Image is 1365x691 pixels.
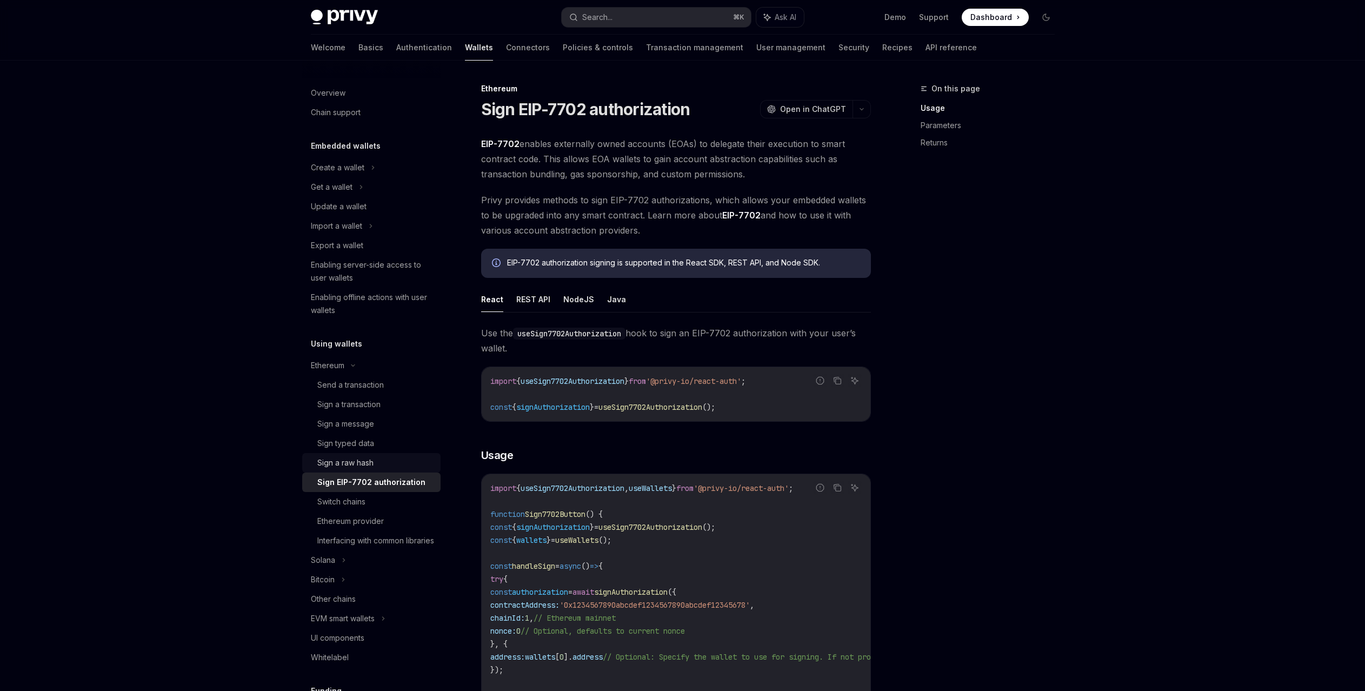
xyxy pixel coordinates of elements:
span: const [490,522,512,532]
a: Send a transaction [302,375,441,395]
div: Get a wallet [311,181,352,194]
span: const [490,561,512,571]
button: Open in ChatGPT [760,100,853,118]
div: UI components [311,632,364,645]
span: 0 [516,626,521,636]
a: Dashboard [962,9,1029,26]
span: () [581,561,590,571]
span: { [598,561,603,571]
span: { [516,483,521,493]
button: Java [607,287,626,312]
span: wallets [525,652,555,662]
span: signAuthorization [516,402,590,412]
span: { [512,402,516,412]
div: Ethereum [481,83,871,94]
button: Ask AI [848,481,862,495]
div: Solana [311,554,335,567]
span: On this page [931,82,980,95]
a: Welcome [311,35,345,61]
span: { [512,535,516,545]
span: from [629,376,646,386]
span: useWallets [629,483,672,493]
button: Ask AI [848,374,862,388]
span: ({ [668,587,676,597]
a: Basics [358,35,383,61]
span: } [590,522,594,532]
a: Enabling offline actions with user wallets [302,288,441,320]
button: Search...⌘K [562,8,751,27]
span: [ [555,652,560,662]
button: Report incorrect code [813,481,827,495]
a: Enabling server-side access to user wallets [302,255,441,288]
span: from [676,483,694,493]
a: Usage [921,99,1063,117]
a: Connectors [506,35,550,61]
span: '@privy-io/react-auth' [646,376,741,386]
a: Transaction management [646,35,743,61]
img: dark logo [311,10,378,25]
div: Export a wallet [311,239,363,252]
div: Other chains [311,593,356,606]
span: Dashboard [970,12,1012,23]
a: Sign typed data [302,434,441,453]
span: signAuthorization [594,587,668,597]
span: Open in ChatGPT [780,104,846,115]
span: , [624,483,629,493]
div: Search... [582,11,612,24]
span: authorization [512,587,568,597]
span: handleSign [512,561,555,571]
span: ; [741,376,745,386]
a: Update a wallet [302,197,441,216]
h5: Embedded wallets [311,139,381,152]
div: Ethereum provider [317,515,384,528]
span: ⌘ K [733,13,744,22]
div: Send a transaction [317,378,384,391]
a: UI components [302,628,441,648]
a: Security [838,35,869,61]
button: Copy the contents from the code block [830,481,844,495]
a: Policies & controls [563,35,633,61]
span: useWallets [555,535,598,545]
div: Chain support [311,106,361,119]
button: Ask AI [756,8,804,27]
span: , [750,600,754,610]
div: Interfacing with common libraries [317,534,434,547]
span: Use the hook to sign an EIP-7702 authorization with your user’s wallet. [481,325,871,356]
div: Sign a raw hash [317,456,374,469]
button: REST API [516,287,550,312]
div: Sign EIP-7702 authorization [317,476,425,489]
div: Create a wallet [311,161,364,174]
div: Sign a message [317,417,374,430]
span: } [590,402,594,412]
a: Chain support [302,103,441,122]
a: Other chains [302,589,441,609]
div: Enabling server-side access to user wallets [311,258,434,284]
span: function [490,509,525,519]
button: NodeJS [563,287,594,312]
span: }, { [490,639,508,649]
span: await [572,587,594,597]
div: Update a wallet [311,200,367,213]
span: = [594,402,598,412]
span: ]. [564,652,572,662]
a: Switch chains [302,492,441,511]
span: () { [585,509,603,519]
a: Sign a transaction [302,395,441,414]
div: Enabling offline actions with user wallets [311,291,434,317]
span: => [590,561,598,571]
button: Report incorrect code [813,374,827,388]
span: { [512,522,516,532]
span: 1 [525,613,529,623]
span: } [624,376,629,386]
span: } [547,535,551,545]
div: Sign a transaction [317,398,381,411]
span: address: [490,652,525,662]
span: // Optional: Specify the wallet to use for signing. If not provided, the first wallet will be used. [603,652,1031,662]
a: Ethereum provider [302,511,441,531]
a: API reference [925,35,977,61]
span: const [490,587,512,597]
button: React [481,287,503,312]
a: Interfacing with common libraries [302,531,441,550]
span: useSign7702Authorization [521,483,624,493]
span: useSign7702Authorization [598,402,702,412]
